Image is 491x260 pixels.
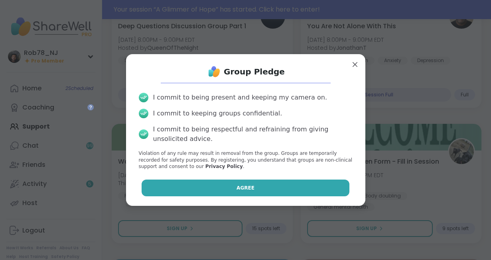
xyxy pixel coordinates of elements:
[142,180,349,196] button: Agree
[139,150,353,170] p: Violation of any rule may result in removal from the group. Groups are temporarily recorded for s...
[153,93,327,102] div: I commit to being present and keeping my camera on.
[205,164,243,169] a: Privacy Policy
[153,125,353,144] div: I commit to being respectful and refraining from giving unsolicited advice.
[206,64,222,80] img: ShareWell Logo
[87,104,94,110] iframe: Spotlight
[237,184,254,192] span: Agree
[153,109,282,118] div: I commit to keeping groups confidential.
[224,66,285,77] h1: Group Pledge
